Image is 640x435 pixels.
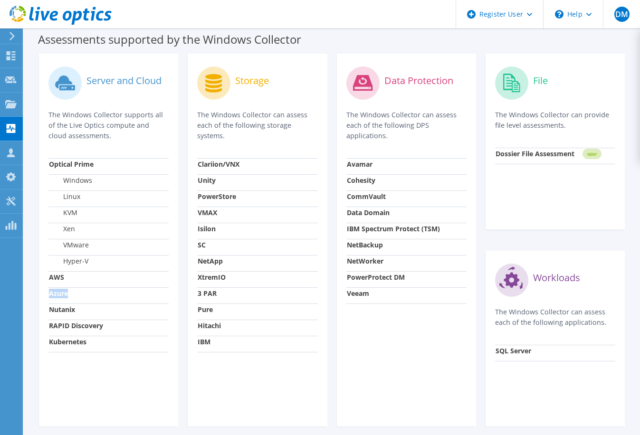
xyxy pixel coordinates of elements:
strong: NetApp [198,256,223,265]
strong: Kubernetes [49,337,86,346]
label: Windows [49,176,92,185]
strong: Optical Prime [49,160,94,169]
strong: AWS [49,273,64,282]
strong: SQL Server [496,346,531,355]
strong: SC [198,240,206,249]
strong: RAPID Discovery [49,321,103,330]
label: Workloads [533,273,580,283]
p: The Windows Collector can assess each of the following DPS applications. [346,110,467,141]
p: The Windows Collector supports all of the Live Optics compute and cloud assessments. [48,110,169,141]
p: The Windows Collector can assess each of the following storage systems. [197,110,317,141]
strong: Data Domain [347,208,390,217]
label: File [533,76,548,85]
label: Storage [235,76,269,85]
strong: XtremIO [198,273,226,282]
strong: NetBackup [347,240,383,249]
label: Xen [49,224,75,234]
strong: Dossier File Assessment [496,149,574,158]
strong: NetWorker [347,256,383,265]
p: The Windows Collector can provide file level assessments. [495,110,615,131]
strong: Isilon [198,224,216,233]
tspan: NEW! [587,151,596,157]
strong: VMAX [198,208,217,217]
label: Hyper-V [49,256,88,266]
strong: IBM Spectrum Protect (TSM) [347,224,440,233]
svg: \n [555,10,564,19]
label: Assessments supported by the Windows Collector [38,35,301,44]
span: DM [614,7,630,22]
strong: 3 PAR [198,289,217,298]
strong: Cohesity [347,176,375,185]
strong: PowerStore [198,192,236,201]
strong: Pure [198,305,213,314]
strong: Hitachi [198,321,221,330]
label: KVM [49,208,77,217]
strong: Nutanix [49,305,75,314]
strong: Avamar [347,160,373,169]
label: Data Protection [384,76,453,85]
label: Linux [49,192,80,201]
label: Server and Cloud [86,76,162,85]
strong: PowerProtect DM [347,273,405,282]
strong: Veeam [347,289,369,298]
strong: Azure [49,289,68,298]
strong: Clariion/VNX [198,160,239,169]
strong: IBM [198,337,210,346]
strong: Unity [198,176,216,185]
label: VMware [49,240,89,250]
strong: CommVault [347,192,386,201]
p: The Windows Collector can assess each of the following applications. [495,307,615,328]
